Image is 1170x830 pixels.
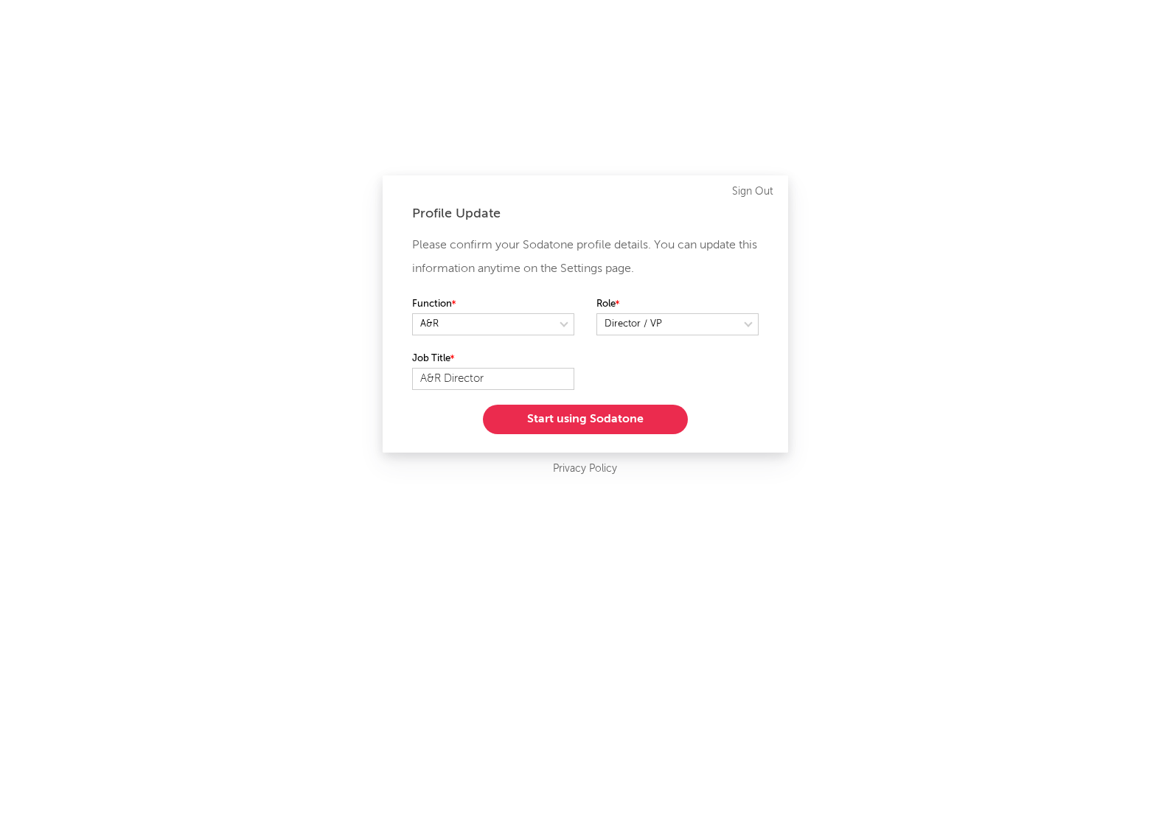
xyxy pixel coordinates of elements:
label: Job Title [412,350,574,368]
label: Role [596,296,759,313]
a: Privacy Policy [553,460,617,478]
button: Start using Sodatone [483,405,688,434]
a: Sign Out [732,183,773,200]
label: Function [412,296,574,313]
div: Profile Update [412,205,759,223]
p: Please confirm your Sodatone profile details. You can update this information anytime on the Sett... [412,234,759,281]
